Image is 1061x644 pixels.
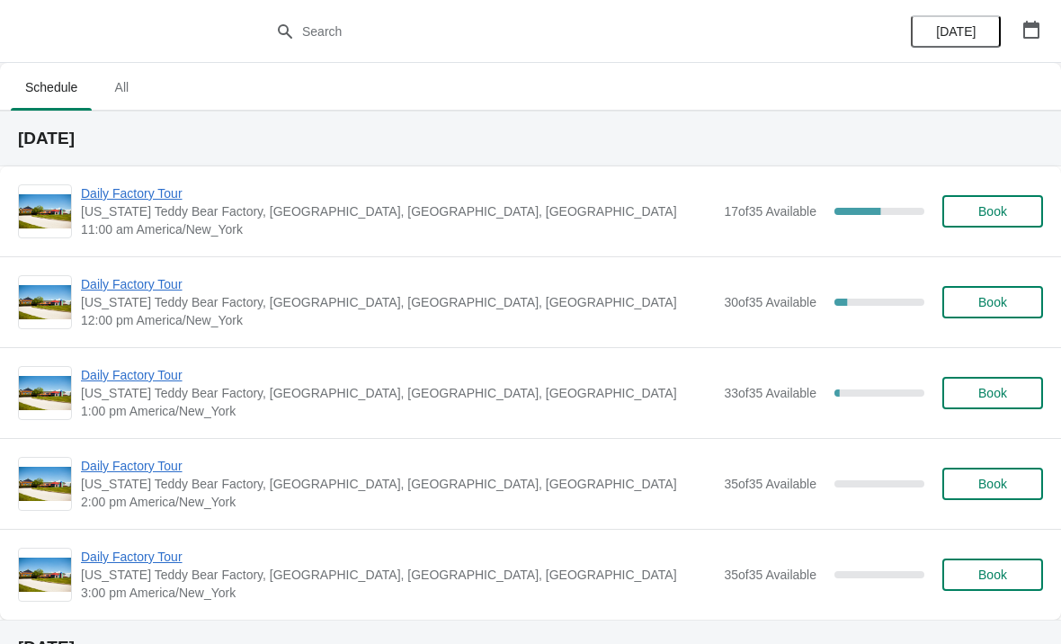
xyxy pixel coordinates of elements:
[11,71,92,103] span: Schedule
[99,71,144,103] span: All
[18,130,1043,148] h2: [DATE]
[942,559,1043,591] button: Book
[81,475,715,493] span: [US_STATE] Teddy Bear Factory, [GEOGRAPHIC_DATA], [GEOGRAPHIC_DATA], [GEOGRAPHIC_DATA]
[19,285,71,320] img: Daily Factory Tour | Vermont Teddy Bear Factory, Shelburne Road, Shelburne, VT, USA | 12:00 pm Am...
[724,568,816,582] span: 35 of 35 Available
[724,295,816,309] span: 30 of 35 Available
[81,566,715,584] span: [US_STATE] Teddy Bear Factory, [GEOGRAPHIC_DATA], [GEOGRAPHIC_DATA], [GEOGRAPHIC_DATA]
[724,204,816,219] span: 17 of 35 Available
[978,386,1007,400] span: Book
[978,568,1007,582] span: Book
[978,477,1007,491] span: Book
[81,366,715,384] span: Daily Factory Tour
[19,376,71,411] img: Daily Factory Tour | Vermont Teddy Bear Factory, Shelburne Road, Shelburne, VT, USA | 1:00 pm Ame...
[19,194,71,229] img: Daily Factory Tour | Vermont Teddy Bear Factory, Shelburne Road, Shelburne, VT, USA | 11:00 am Am...
[942,468,1043,500] button: Book
[81,548,715,566] span: Daily Factory Tour
[81,311,715,329] span: 12:00 pm America/New_York
[724,386,816,400] span: 33 of 35 Available
[936,24,976,39] span: [DATE]
[942,286,1043,318] button: Book
[19,558,71,593] img: Daily Factory Tour | Vermont Teddy Bear Factory, Shelburne Road, Shelburne, VT, USA | 3:00 pm Ame...
[81,293,715,311] span: [US_STATE] Teddy Bear Factory, [GEOGRAPHIC_DATA], [GEOGRAPHIC_DATA], [GEOGRAPHIC_DATA]
[81,493,715,511] span: 2:00 pm America/New_York
[81,220,715,238] span: 11:00 am America/New_York
[301,15,796,48] input: Search
[81,584,715,602] span: 3:00 pm America/New_York
[942,195,1043,228] button: Book
[978,204,1007,219] span: Book
[81,202,715,220] span: [US_STATE] Teddy Bear Factory, [GEOGRAPHIC_DATA], [GEOGRAPHIC_DATA], [GEOGRAPHIC_DATA]
[942,377,1043,409] button: Book
[911,15,1001,48] button: [DATE]
[724,477,816,491] span: 35 of 35 Available
[19,467,71,502] img: Daily Factory Tour | Vermont Teddy Bear Factory, Shelburne Road, Shelburne, VT, USA | 2:00 pm Ame...
[978,295,1007,309] span: Book
[81,275,715,293] span: Daily Factory Tour
[81,457,715,475] span: Daily Factory Tour
[81,402,715,420] span: 1:00 pm America/New_York
[81,184,715,202] span: Daily Factory Tour
[81,384,715,402] span: [US_STATE] Teddy Bear Factory, [GEOGRAPHIC_DATA], [GEOGRAPHIC_DATA], [GEOGRAPHIC_DATA]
